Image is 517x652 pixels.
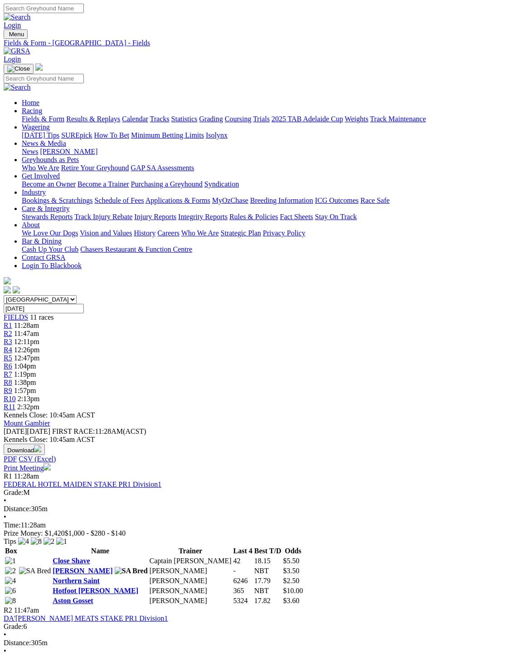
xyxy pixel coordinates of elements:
[22,164,513,172] div: Greyhounds as Pets
[4,489,24,496] span: Grade:
[22,197,513,205] div: Industry
[22,197,92,204] a: Bookings & Scratchings
[4,362,12,370] a: R6
[204,180,239,188] a: Syndication
[149,586,232,595] td: [PERSON_NAME]
[30,313,53,321] span: 11 races
[4,21,21,29] a: Login
[43,537,54,546] img: 2
[4,83,31,91] img: Search
[4,277,11,284] img: logo-grsa-white.png
[22,172,60,180] a: Get Involved
[5,567,16,575] img: 2
[4,330,12,337] span: R2
[22,148,513,156] div: News & Media
[4,403,15,411] a: R11
[254,586,282,595] td: NBT
[22,115,513,123] div: Racing
[14,472,39,480] span: 11:28am
[22,245,513,254] div: Bar & Dining
[19,567,51,575] img: SA Bred
[233,596,253,605] td: 5324
[178,213,227,221] a: Integrity Reports
[4,13,31,21] img: Search
[225,115,251,123] a: Coursing
[4,29,28,39] button: Toggle navigation
[134,229,155,237] a: History
[14,338,39,345] span: 12:11pm
[22,139,66,147] a: News & Media
[22,123,50,131] a: Wagering
[4,346,12,354] a: R4
[4,455,17,463] a: PDF
[61,164,129,172] a: Retire Your Greyhound
[14,321,39,329] span: 11:28am
[233,576,253,585] td: 6246
[22,148,38,155] a: News
[4,47,30,55] img: GRSA
[233,556,253,566] td: 42
[14,346,40,354] span: 12:26pm
[4,419,50,427] a: Mount Gambier
[22,180,513,188] div: Get Involved
[370,115,426,123] a: Track Maintenance
[22,188,46,196] a: Industry
[4,480,161,488] a: FEDERAL HOTEL MAIDEN STAKE PR1 Division1
[22,213,72,221] a: Stewards Reports
[22,262,82,269] a: Login To Blackbook
[74,213,132,221] a: Track Injury Rebate
[250,197,313,204] a: Breeding Information
[31,537,42,546] img: 8
[360,197,389,204] a: Race Safe
[233,547,253,556] th: Last 4
[206,131,227,139] a: Isolynx
[4,379,12,386] a: R8
[65,529,126,537] span: $1,000 - $280 - $140
[53,597,93,604] a: Aston Gosset
[149,547,232,556] th: Trainer
[280,213,313,221] a: Fact Sheets
[283,577,300,585] span: $2.50
[4,354,12,362] span: R5
[221,229,261,237] a: Strategic Plan
[52,427,146,435] span: 11:28AM(ACST)
[4,39,513,47] a: Fields & Form - [GEOGRAPHIC_DATA] - Fields
[4,505,513,513] div: 305m
[56,537,67,546] img: 1
[19,455,56,463] a: CSV (Excel)
[115,567,148,575] img: SA Bred
[181,229,219,237] a: Who We Are
[149,556,232,566] td: Captain [PERSON_NAME]
[131,131,204,139] a: Minimum Betting Limits
[4,455,513,463] div: Download
[4,387,12,394] span: R9
[4,529,513,537] div: Prize Money: $1,420
[22,221,40,229] a: About
[4,411,95,419] span: Kennels Close: 10:45am ACST
[5,577,16,585] img: 4
[4,639,31,647] span: Distance:
[52,427,95,435] span: FIRST RACE:
[22,131,513,139] div: Wagering
[4,74,84,83] input: Search
[43,463,51,470] img: printer.svg
[94,131,130,139] a: How To Bet
[4,304,84,313] input: Select date
[4,370,12,378] span: R7
[4,444,45,455] button: Download
[4,338,12,345] a: R3
[199,115,223,123] a: Grading
[4,321,12,329] span: R1
[149,566,232,575] td: [PERSON_NAME]
[233,566,253,575] td: -
[254,596,282,605] td: 17.82
[4,606,12,614] span: R2
[134,213,176,221] a: Injury Reports
[4,395,16,403] a: R10
[22,107,42,115] a: Racing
